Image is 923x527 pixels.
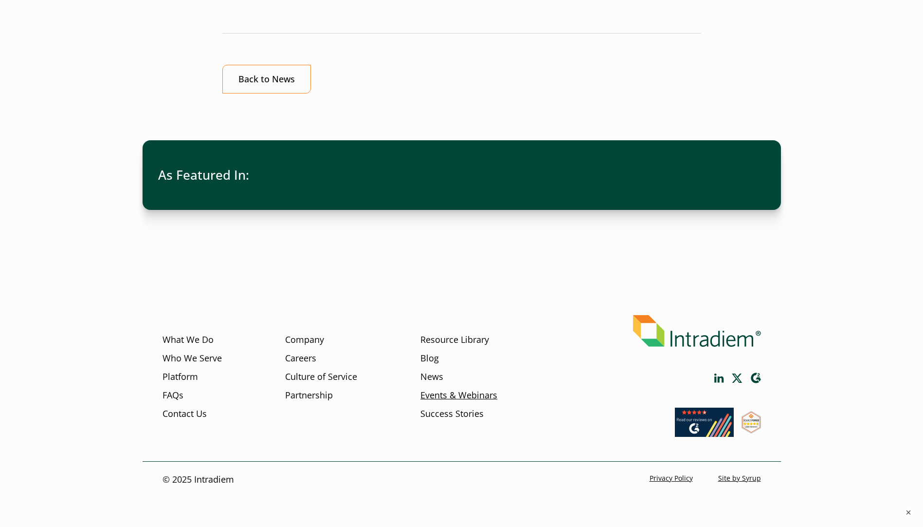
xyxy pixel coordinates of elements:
img: Contact Center Automation Spiceworks Logo [206,166,279,185]
a: FAQs [163,389,183,402]
a: Link opens in a new window [675,428,734,439]
a: Careers [285,352,316,365]
a: Partnership [285,389,333,402]
img: Read our reviews on G2 [675,408,734,437]
a: Privacy Policy [650,473,693,483]
a: Company [285,334,324,346]
a: News [420,371,443,383]
a: Site by Syrup [718,473,761,483]
a: Link opens in a new window [742,424,761,436]
a: Platform [163,371,198,383]
a: What We Do [163,334,214,346]
img: SourceForge User Reviews [742,411,761,433]
img: Intradiem [633,315,761,347]
a: Resource Library [420,334,489,346]
p: © 2025 Intradiem [163,473,234,486]
a: Culture of Service [285,371,357,383]
a: Link opens in a new window [714,374,724,383]
a: Events & Webinars [420,389,497,402]
a: Success Stories [420,408,484,420]
span: As Featured In: [158,166,249,184]
button: × [904,508,913,517]
img: Contact Center Automation Fast Company Logo [452,169,525,181]
img: Contact Center Automation Smart Customer Service Logo [329,162,401,188]
a: Link opens in a new window [750,373,761,384]
a: Link opens in a new window [732,374,742,383]
img: Contact Center Automation Architecture Governance Logo [699,166,760,185]
a: Back to News [222,65,311,94]
a: Blog [420,352,439,365]
a: Contact Us [163,408,207,420]
a: Who We Serve [163,352,222,365]
img: Contact Center Automation Chief Executive Logo [575,169,648,181]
